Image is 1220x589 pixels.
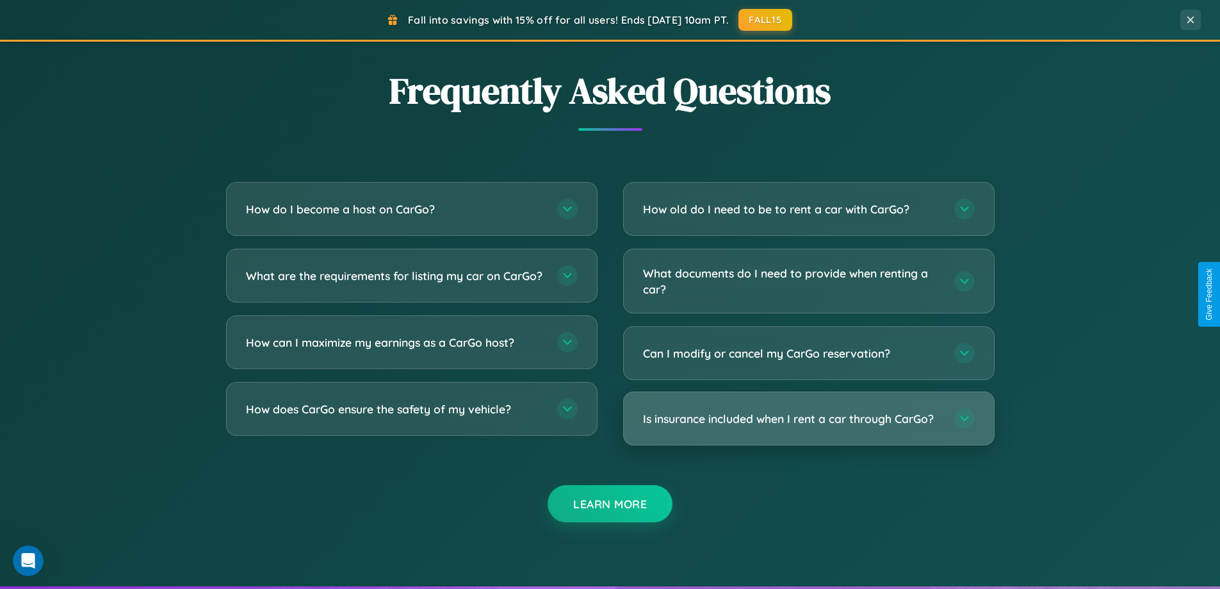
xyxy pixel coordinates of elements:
[1205,269,1214,320] div: Give Feedback
[226,66,995,115] h2: Frequently Asked Questions
[246,201,544,217] h3: How do I become a host on CarGo?
[246,268,544,284] h3: What are the requirements for listing my car on CarGo?
[246,335,544,351] h3: How can I maximize my earnings as a CarGo host?
[548,485,672,522] button: Learn More
[643,411,941,427] h3: Is insurance included when I rent a car through CarGo?
[643,345,941,361] h3: Can I modify or cancel my CarGo reservation?
[738,9,792,31] button: FALL15
[643,201,941,217] h3: How old do I need to be to rent a car with CarGo?
[13,545,44,576] iframe: Intercom live chat
[643,265,941,297] h3: What documents do I need to provide when renting a car?
[246,401,544,417] h3: How does CarGo ensure the safety of my vehicle?
[408,13,729,26] span: Fall into savings with 15% off for all users! Ends [DATE] 10am PT.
